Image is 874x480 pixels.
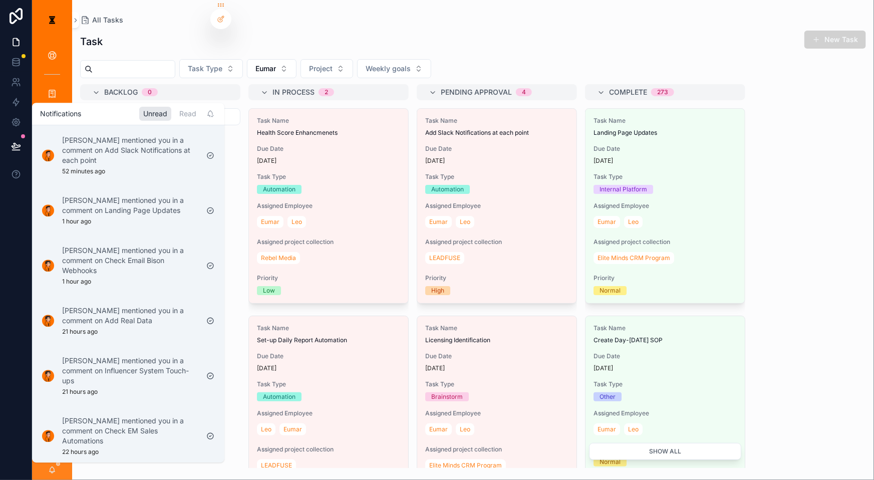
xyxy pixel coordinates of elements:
[429,218,448,226] span: Eumar
[366,64,411,74] span: Weekly goals
[425,202,568,210] span: Assigned Employee
[425,157,445,165] p: [DATE]
[261,254,296,262] span: Rebel Media
[62,416,198,446] p: [PERSON_NAME] mentioned you in a comment on Check EM Sales Automations
[594,336,737,344] span: Create Day-[DATE] SOP
[431,185,464,194] div: Automation
[309,64,333,74] span: Project
[42,260,54,272] img: Notification icon
[425,252,464,264] a: LEADFUSE
[179,59,243,78] button: Select Button
[357,59,431,78] button: Select Button
[80,35,103,49] h1: Task
[257,117,400,125] span: Task Name
[460,425,470,433] span: Leo
[62,388,98,396] p: 21 hours ago
[425,238,568,246] span: Assigned project collection
[42,149,54,161] img: Notification icon
[598,254,670,262] span: Elite Minds CRM Program
[104,87,138,97] span: Backlog
[429,461,502,469] span: Elite Minds CRM Program
[456,216,474,228] a: Leo
[257,445,400,453] span: Assigned project collection
[609,87,647,97] span: Complete
[62,246,198,276] p: [PERSON_NAME] mentioned you in a comment on Check Email Bison Webhooks
[62,448,99,456] p: 22 hours ago
[417,108,577,304] a: Task NameAdd Slack Notifications at each pointDue Date[DATE]Task TypeAutomationAssigned EmployeeE...
[425,364,445,372] p: [DATE]
[522,88,526,96] div: 4
[257,157,276,165] p: [DATE]
[257,459,296,471] a: LEADFUSE
[62,167,105,175] p: 52 minutes ago
[594,380,737,388] span: Task Type
[429,254,460,262] span: LEADFUSE
[425,173,568,181] span: Task Type
[425,352,568,360] span: Due Date
[257,364,276,372] p: [DATE]
[42,204,54,216] img: Notification icon
[263,392,296,401] div: Automation
[255,64,276,74] span: Eumar
[594,216,620,228] a: Eumar
[257,324,400,332] span: Task Name
[441,87,512,97] span: Pending Approval
[257,216,283,228] a: Eumar
[425,423,452,435] a: Eumar
[594,409,737,417] span: Assigned Employee
[425,380,568,388] span: Task Type
[62,356,198,386] p: [PERSON_NAME] mentioned you in a comment on Influencer System Touch-ups
[62,328,98,336] p: 21 hours ago
[431,286,444,295] div: High
[425,117,568,125] span: Task Name
[425,274,568,282] span: Priority
[248,108,409,304] a: Task NameHealth Score EnhancmenetsDue Date[DATE]Task TypeAutomationAssigned EmployeeEumarLeoAssig...
[425,129,568,137] span: Add Slack Notifications at each point
[628,425,639,433] span: Leo
[62,217,91,225] p: 1 hour ago
[594,252,674,264] a: Elite Minds CRM Program
[594,202,737,210] span: Assigned Employee
[257,274,400,282] span: Priority
[32,40,72,373] div: scrollable content
[257,380,400,388] span: Task Type
[600,286,621,295] div: Normal
[139,107,171,121] div: Unread
[257,238,400,246] span: Assigned project collection
[188,64,222,74] span: Task Type
[594,129,737,137] span: Landing Page Updates
[62,306,198,326] p: [PERSON_NAME] mentioned you in a comment on Add Real Data
[594,364,613,372] p: [DATE]
[257,409,400,417] span: Assigned Employee
[594,173,737,181] span: Task Type
[62,135,198,165] p: [PERSON_NAME] mentioned you in a comment on Add Slack Notifications at each point
[425,336,568,344] span: Licensing Identification
[600,392,616,401] div: Other
[624,423,643,435] a: Leo
[80,15,123,25] a: All Tasks
[92,15,123,25] span: All Tasks
[287,216,306,228] a: Leo
[292,218,302,226] span: Leo
[589,443,741,460] button: Show all
[272,87,315,97] span: In Process
[42,315,54,327] img: Notification icon
[425,324,568,332] span: Task Name
[261,425,271,433] span: Leo
[325,88,328,96] div: 2
[429,425,448,433] span: Eumar
[594,238,737,246] span: Assigned project collection
[301,59,353,78] button: Select Button
[598,218,616,226] span: Eumar
[42,430,54,442] img: Notification icon
[257,252,300,264] a: Rebel Media
[600,185,647,194] div: Internal Platform
[594,117,737,125] span: Task Name
[148,88,152,96] div: 0
[44,12,60,28] img: App logo
[261,218,279,226] span: Eumar
[40,109,81,119] h1: Notifications
[257,423,275,435] a: Leo
[42,370,54,382] img: Notification icon
[257,145,400,153] span: Due Date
